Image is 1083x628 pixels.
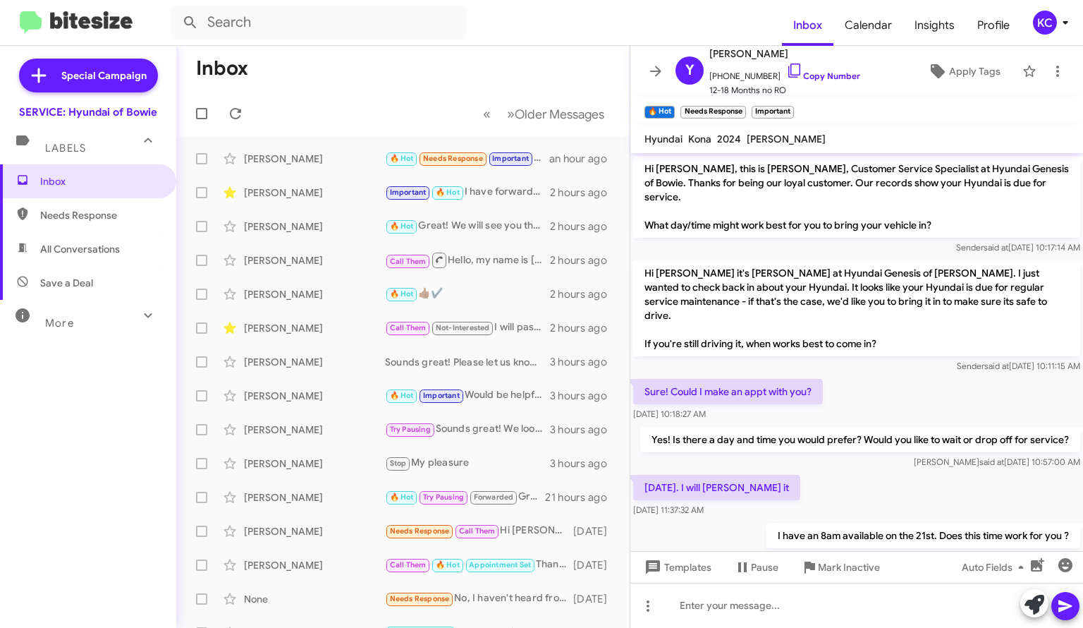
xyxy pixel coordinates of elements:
[244,423,385,437] div: [PERSON_NAME]
[550,355,618,369] div: 3 hours ago
[914,457,1080,467] span: [PERSON_NAME] [DATE] 10:57:00 AM
[390,391,414,400] span: 🔥 Hot
[385,455,550,471] div: My pleasure
[390,222,414,231] span: 🔥 Hot
[903,5,966,46] a: Insights
[390,526,450,536] span: Needs Response
[385,150,549,167] div: Yes
[390,188,427,197] span: Important
[633,379,823,404] p: Sure! Could I make an appt with you?
[423,154,483,163] span: Needs Response
[550,219,618,234] div: 2 hours ago
[385,557,573,573] div: Thank you.
[470,491,517,505] span: Forwarded
[390,594,450,603] span: Needs Response
[390,560,427,569] span: Call Them
[573,592,618,606] div: [DATE]
[423,391,460,400] span: Important
[469,560,531,569] span: Appointment Set
[786,71,860,81] a: Copy Number
[979,457,1004,467] span: said at
[782,5,833,46] a: Inbox
[385,286,550,302] div: 👍🏾✔️
[244,287,385,301] div: [PERSON_NAME]
[747,133,826,145] span: [PERSON_NAME]
[642,555,711,580] span: Templates
[385,184,550,200] div: I have forwarded your information over to the managers to have someone reach out to you! I want t...
[633,475,800,500] p: [DATE]. I will [PERSON_NAME] it
[962,555,1029,580] span: Auto Fields
[385,320,550,336] div: I will pass this forward!
[390,425,431,434] span: Try Pausing
[436,323,490,332] span: Not-Interested
[550,423,618,437] div: 3 hours ago
[196,57,248,80] h1: Inbox
[244,253,385,267] div: [PERSON_NAME]
[688,133,711,145] span: Kona
[45,142,86,155] span: Labels
[630,555,723,580] button: Templates
[709,83,860,97] span: 12-18 Months no RO
[640,427,1080,452] p: Yes! Is there a day and time you would prefer? Would you like to wait or drop off for service?
[385,421,550,437] div: Sounds great! We look forward to assisting you!
[984,361,1009,371] span: said at
[680,106,745,119] small: Needs Response
[390,323,427,332] span: Call Them
[573,558,618,572] div: [DATE]
[385,523,573,539] div: Hi [PERSON_NAME], thanks for setting up the service for my 2024 Genesis G80 in [DATE] 10:00 am. P...
[818,555,880,580] span: Mark Inactive
[244,186,385,200] div: [PERSON_NAME]
[766,523,1080,548] p: I have an 8am available on the 21st. Does this time work for you ?
[244,490,385,505] div: [PERSON_NAME]
[633,505,704,515] span: [DATE] 11:37:32 AM
[475,99,499,128] button: Previous
[483,105,491,123] span: «
[550,186,618,200] div: 2 hours ago
[573,524,618,538] div: [DATE]
[950,555,1041,580] button: Auto Fields
[752,106,794,119] small: Important
[833,5,903,46] a: Calendar
[244,592,385,606] div: None
[171,6,467,40] input: Search
[949,59,1001,84] span: Apply Tags
[244,524,385,538] div: [PERSON_NAME]
[966,5,1021,46] a: Profile
[436,560,460,569] span: 🔥 Hot
[492,154,529,163] span: Important
[751,555,778,580] span: Pause
[244,457,385,471] div: [PERSON_NAME]
[984,242,1008,253] span: said at
[40,174,160,188] span: Inbox
[549,152,618,166] div: an hour ago
[644,133,683,145] span: Hyundai
[550,389,618,403] div: 3 hours ago
[385,355,550,369] div: Sounds great! Please let us know if there is anything else we can assist with in the meantime!
[633,409,706,419] span: [DATE] 10:18:27 AM
[40,276,93,290] span: Save a Deal
[19,59,158,92] a: Special Campaign
[507,105,515,123] span: »
[475,99,613,128] nav: Page navigation example
[19,105,157,119] div: SERVICE: Hyundai of Bowie
[45,317,74,330] span: More
[244,389,385,403] div: [PERSON_NAME]
[644,106,675,119] small: 🔥 Hot
[685,59,695,82] span: Y
[709,62,860,83] span: [PHONE_NUMBER]
[633,156,1080,238] p: Hi [PERSON_NAME], this is [PERSON_NAME], Customer Service Specialist at Hyundai Genesis of Bowie....
[40,208,160,222] span: Needs Response
[717,133,741,145] span: 2024
[40,242,120,256] span: All Conversations
[385,218,550,234] div: Great! We will see you then!
[423,493,464,502] span: Try Pausing
[709,45,860,62] span: [PERSON_NAME]
[912,59,1015,84] button: Apply Tags
[385,591,573,607] div: No, I haven't heard from anyone. However, I was previously told that a software update is needed.
[244,558,385,572] div: [PERSON_NAME]
[390,154,414,163] span: 🔥 Hot
[550,457,618,471] div: 3 hours ago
